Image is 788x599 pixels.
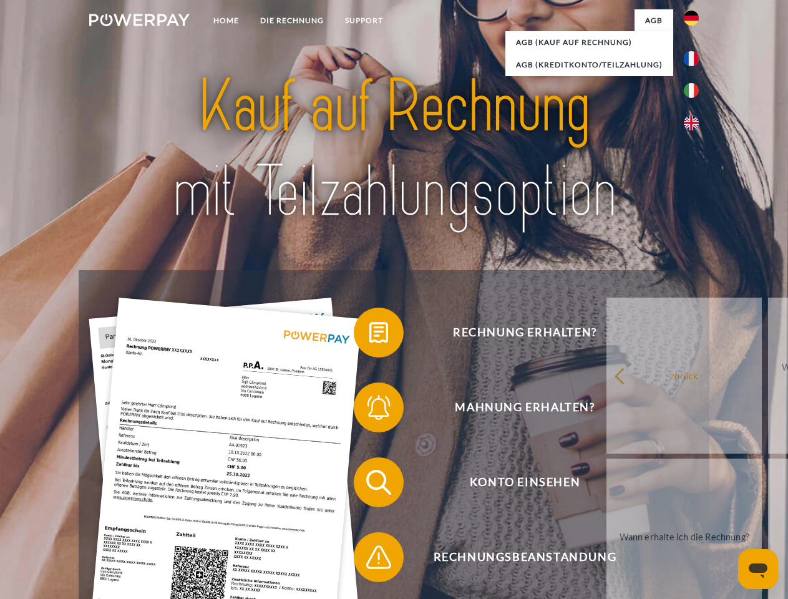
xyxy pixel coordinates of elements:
[363,392,394,423] img: qb_bell.svg
[505,31,673,54] a: AGB (Kauf auf Rechnung)
[354,457,678,507] button: Konto einsehen
[684,115,699,130] img: en
[354,308,678,358] button: Rechnung erhalten?
[363,542,394,573] img: qb_warning.svg
[684,83,699,98] img: it
[250,9,334,32] a: DIE RECHNUNG
[363,317,394,348] img: qb_bill.svg
[203,9,250,32] a: Home
[119,60,669,239] img: title-powerpay_de.svg
[372,457,678,507] span: Konto einsehen
[89,14,190,26] img: logo-powerpay-white.svg
[505,54,673,76] a: AGB (Kreditkonto/Teilzahlung)
[635,9,673,32] a: agb
[614,367,754,384] div: zurück
[354,382,678,432] button: Mahnung erhalten?
[334,9,394,32] a: SUPPORT
[372,382,678,432] span: Mahnung erhalten?
[684,11,699,26] img: de
[354,532,678,582] button: Rechnungsbeanstandung
[363,467,394,498] img: qb_search.svg
[738,549,778,589] iframe: Schaltfläche zum Öffnen des Messaging-Fensters
[372,308,678,358] span: Rechnung erhalten?
[684,51,699,66] img: fr
[614,528,754,545] div: Wann erhalte ich die Rechnung?
[372,532,678,582] span: Rechnungsbeanstandung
